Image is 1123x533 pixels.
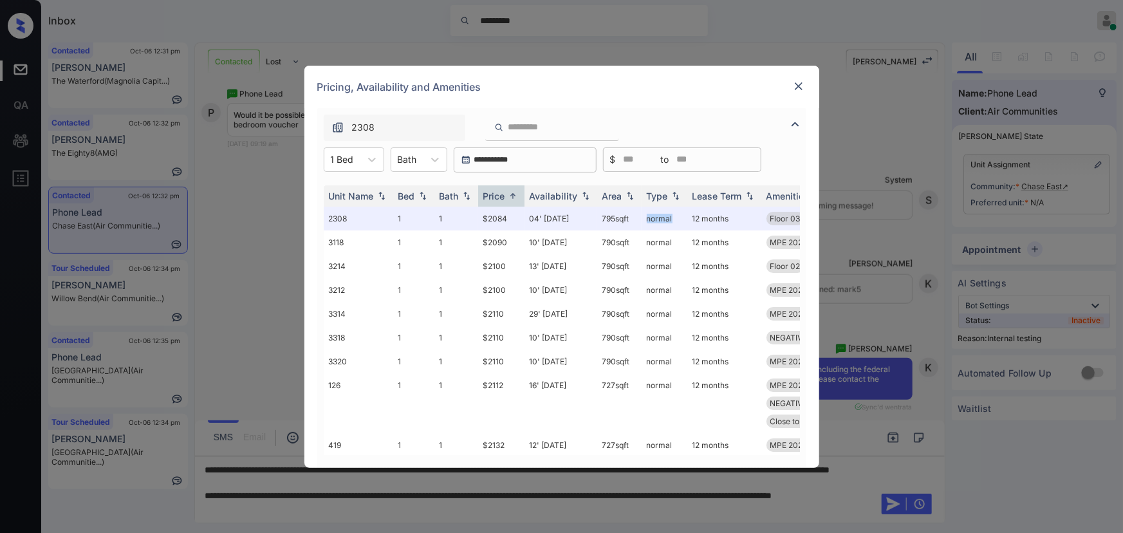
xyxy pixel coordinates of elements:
td: 1 [393,326,434,350]
td: 10' [DATE] [524,326,597,350]
td: 1 [393,373,434,433]
span: MPE 2025 SmartR... [770,309,843,319]
div: Lease Term [692,191,742,201]
td: 790 sqft [597,254,642,278]
td: 12 months [687,230,761,254]
td: 12 months [687,433,761,457]
td: 790 sqft [597,230,642,254]
td: 126 [324,373,393,433]
td: normal [642,207,687,230]
span: Floor 02 [770,261,801,271]
td: 12 months [687,326,761,350]
div: Availability [530,191,578,201]
td: 3320 [324,350,393,373]
td: 1 [393,207,434,230]
td: 12 months [687,207,761,230]
td: $2090 [478,230,524,254]
td: $2110 [478,326,524,350]
img: close [792,80,805,93]
td: 727 sqft [597,373,642,433]
span: to [661,153,669,167]
td: 790 sqft [597,278,642,302]
span: MPE 2025 SmartR... [770,285,843,295]
td: 04' [DATE] [524,207,597,230]
img: sorting [579,191,592,200]
td: 1 [393,302,434,326]
td: 1 [393,230,434,254]
img: sorting [624,191,636,200]
td: 790 sqft [597,350,642,373]
td: 10' [DATE] [524,278,597,302]
td: 1 [434,254,478,278]
td: 1 [434,350,478,373]
td: $2132 [478,433,524,457]
div: Amenities [766,191,810,201]
td: 1 [434,326,478,350]
td: $2110 [478,350,524,373]
td: 1 [393,433,434,457]
div: Price [483,191,505,201]
div: Bed [398,191,415,201]
td: 3118 [324,230,393,254]
img: sorting [416,191,429,200]
td: 16' [DATE] [524,373,597,433]
td: normal [642,278,687,302]
td: 790 sqft [597,326,642,350]
img: sorting [506,191,519,201]
img: icon-zuma [331,121,344,134]
td: 795 sqft [597,207,642,230]
span: MPE 2025 SmartR... [770,238,843,247]
td: 3212 [324,278,393,302]
td: 1 [434,373,478,433]
td: $2100 [478,278,524,302]
img: sorting [669,191,682,200]
img: icon-zuma [788,117,803,132]
td: normal [642,350,687,373]
div: Type [647,191,668,201]
td: 3314 [324,302,393,326]
span: NEGATIVE Locati... [770,333,838,342]
span: Floor 03 [770,214,801,223]
td: 10' [DATE] [524,230,597,254]
td: 12' [DATE] [524,433,597,457]
img: sorting [743,191,756,200]
td: 1 [393,254,434,278]
img: icon-zuma [494,122,504,133]
td: 727 sqft [597,433,642,457]
td: 12 months [687,373,761,433]
td: 29' [DATE] [524,302,597,326]
td: normal [642,326,687,350]
td: 1 [434,207,478,230]
td: normal [642,433,687,457]
td: 790 sqft [597,302,642,326]
td: 1 [434,230,478,254]
td: 12 months [687,350,761,373]
td: normal [642,302,687,326]
div: Area [602,191,622,201]
td: 1 [434,302,478,326]
td: $2100 [478,254,524,278]
div: Pricing, Availability and Amenities [304,66,819,108]
td: 3318 [324,326,393,350]
td: $2112 [478,373,524,433]
td: $2110 [478,302,524,326]
td: 10' [DATE] [524,350,597,373]
img: sorting [375,191,388,200]
td: 12 months [687,278,761,302]
div: Bath [440,191,459,201]
span: MPE 2025 SmartR... [770,357,843,366]
td: $2084 [478,207,524,230]
span: MPE 2025 SmartR... [770,440,843,450]
td: 1 [434,278,478,302]
td: 1 [434,433,478,457]
td: normal [642,254,687,278]
span: 2308 [352,120,375,135]
div: Unit Name [329,191,374,201]
td: 419 [324,433,393,457]
td: 3214 [324,254,393,278]
img: sorting [460,191,473,200]
td: 13' [DATE] [524,254,597,278]
td: 12 months [687,254,761,278]
td: 12 months [687,302,761,326]
span: $ [610,153,616,167]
